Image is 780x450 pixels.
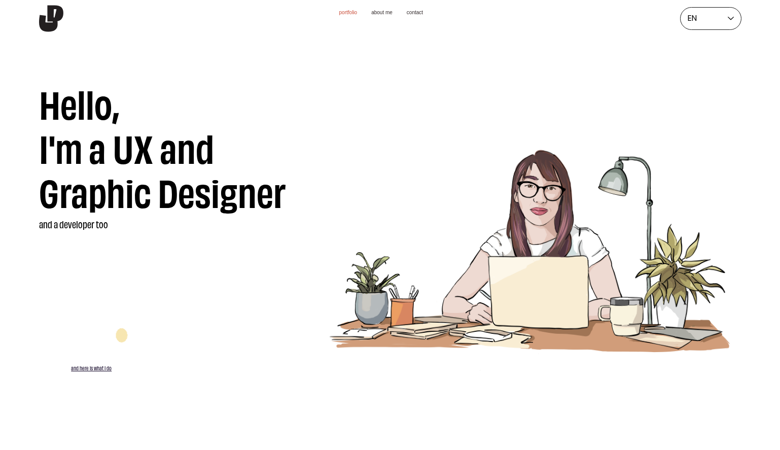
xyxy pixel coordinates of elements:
span: I'm a UX and [39,122,214,171]
nav: site navigation [143,4,620,22]
img: girl-sitting-at-the-desk-desining [286,37,780,399]
a: About Me [371,10,393,16]
span: Hello, [39,78,119,127]
span: and a developer too [39,218,108,230]
a: Portfolio [339,10,358,15]
span: Graphic Designer [39,166,286,215]
img: Spalshing ball_v2.gif [102,327,140,379]
div: EN [688,13,697,24]
a: Contact [407,10,423,16]
div: Language Selector: English [680,7,741,30]
span: and here is what I do [71,365,112,371]
a: my portfolio [39,356,144,379]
